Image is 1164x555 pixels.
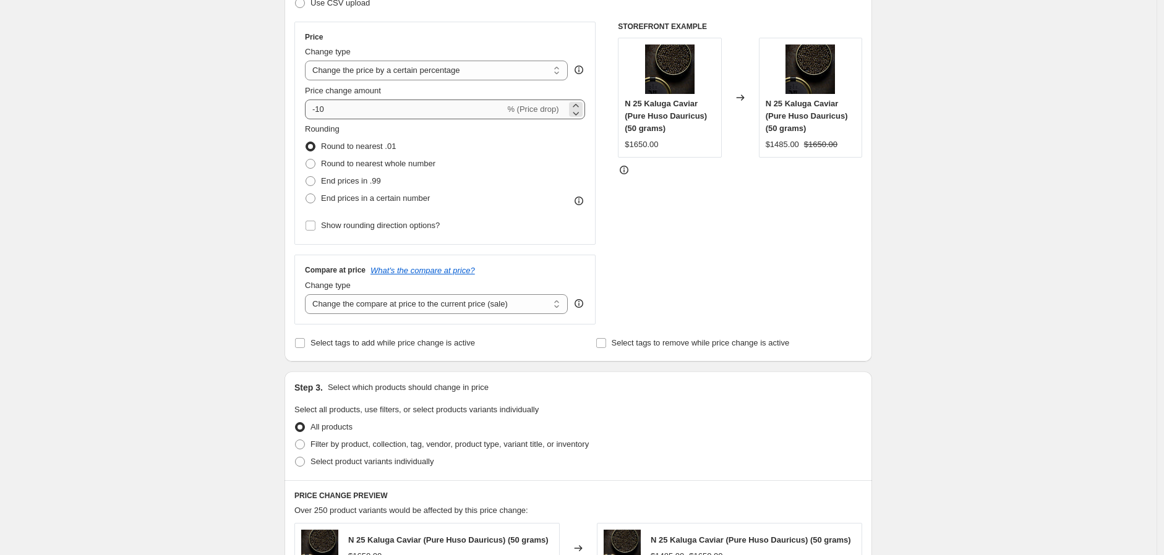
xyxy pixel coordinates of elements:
div: help [573,64,585,76]
p: Select which products should change in price [328,381,489,394]
span: All products [310,422,353,431]
span: Round to nearest .01 [321,142,396,151]
input: -15 [305,100,505,119]
img: CVKAL_small_d07ba5c2-415a-4443-b56a-a31c2feecc07_80x.jpg [785,44,835,94]
span: End prices in a certain number [321,193,430,203]
div: help [573,297,585,310]
span: Round to nearest whole number [321,159,435,168]
span: Over 250 product variants would be affected by this price change: [294,506,528,515]
span: N 25 Kaluga Caviar (Pure Huso Dauricus) (50 grams) [766,99,848,133]
span: Change type [305,281,351,290]
span: Rounding [305,124,340,133]
button: What's the compare at price? [370,266,475,275]
h6: STOREFRONT EXAMPLE [618,22,862,32]
span: Change type [305,47,351,56]
span: Select tags to add while price change is active [310,338,475,347]
strike: $1650.00 [804,138,837,151]
div: $1650.00 [625,138,658,151]
h3: Compare at price [305,265,366,275]
span: Select product variants individually [310,457,434,466]
span: % (Price drop) [507,104,558,114]
span: End prices in .99 [321,176,381,185]
span: Select all products, use filters, or select products variants individually [294,405,539,414]
h6: PRICE CHANGE PREVIEW [294,491,862,501]
span: Filter by product, collection, tag, vendor, product type, variant title, or inventory [310,439,589,449]
h2: Step 3. [294,381,323,394]
div: $1485.00 [766,138,799,151]
span: N 25 Kaluga Caviar (Pure Huso Dauricus) (50 grams) [348,535,549,544]
h3: Price [305,32,323,42]
span: Price change amount [305,86,381,95]
span: Show rounding direction options? [321,221,440,230]
span: Select tags to remove while price change is active [612,338,790,347]
img: CVKAL_small_d07ba5c2-415a-4443-b56a-a31c2feecc07_80x.jpg [645,44,695,94]
span: N 25 Kaluga Caviar (Pure Huso Dauricus) (50 grams) [625,99,707,133]
span: N 25 Kaluga Caviar (Pure Huso Dauricus) (50 grams) [651,535,851,544]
